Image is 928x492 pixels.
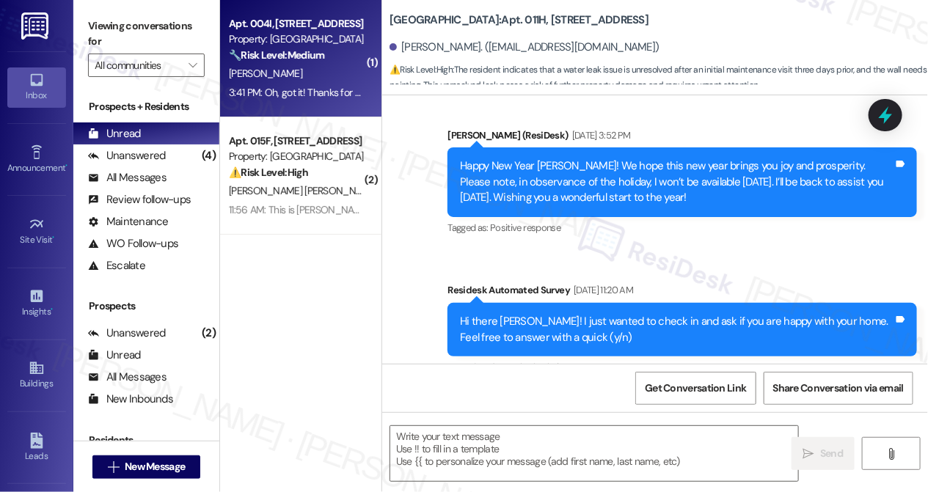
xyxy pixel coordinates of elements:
div: (2) [198,322,219,345]
div: Apt. 015F, [STREET_ADDRESS] [229,133,365,149]
div: 3:41 PM: Oh, got it! Thanks for clarifying. If you happen to have any other property-related conc... [229,86,791,99]
div: Unread [88,126,141,142]
button: New Message [92,455,201,479]
div: Unread [88,348,141,363]
span: Get Conversation Link [645,381,746,396]
div: Review follow-ups [88,192,191,208]
div: Apt. 004I, [STREET_ADDRESS] [229,16,365,32]
div: Unanswered [88,148,166,164]
img: ResiDesk Logo [21,12,51,40]
a: Buildings [7,356,66,395]
span: Send [820,446,843,461]
i:  [108,461,119,473]
a: Leads [7,428,66,468]
div: 11:56 AM: This is [PERSON_NAME] !!APT 15 F [229,203,412,216]
div: [DATE] 11:20 AM [570,282,633,298]
a: Inbox [7,67,66,107]
div: Property: [GEOGRAPHIC_DATA] [229,149,365,164]
i:  [885,448,896,460]
div: [PERSON_NAME] (ResiDesk) [447,128,917,148]
span: Quarterly check-in [490,361,563,373]
div: Tagged as: [447,217,917,238]
div: (4) [198,144,219,167]
div: WO Follow-ups [88,236,178,251]
span: Positive response [490,221,560,234]
div: Prospects + Residents [73,99,219,114]
span: [PERSON_NAME] [229,67,302,80]
strong: 🔧 Risk Level: Medium [229,48,324,62]
div: New Inbounds [88,392,173,407]
i:  [803,448,814,460]
span: • [51,304,53,315]
div: [PERSON_NAME]. ([EMAIL_ADDRESS][DOMAIN_NAME]) [390,40,660,55]
div: Property: [GEOGRAPHIC_DATA] [229,32,365,47]
a: Site Visit • [7,212,66,251]
button: Send [792,437,855,470]
div: Escalate [88,258,145,273]
div: Tagged as: [447,356,917,378]
a: Insights • [7,284,66,323]
div: Residents [73,433,219,448]
input: All communities [95,54,181,77]
span: : The resident indicates that a water leak issue is unresolved after an initial maintenance visit... [390,62,928,94]
div: Hi there [PERSON_NAME]! I just wanted to check in and ask if you are happy with your home. Feel f... [460,314,894,345]
span: New Message [125,459,185,474]
div: Happy New Year [PERSON_NAME]! We hope this new year brings you joy and prosperity. Please note, i... [460,158,894,205]
div: [DATE] 3:52 PM [569,128,631,143]
span: Share Conversation via email [773,381,904,396]
div: All Messages [88,370,167,385]
span: • [53,232,55,243]
div: Maintenance [88,214,169,230]
strong: ⚠️ Risk Level: High [390,64,453,76]
div: Prospects [73,298,219,314]
i:  [189,59,197,71]
div: All Messages [88,170,167,186]
b: [GEOGRAPHIC_DATA]: Apt. 011H, [STREET_ADDRESS] [390,12,648,28]
label: Viewing conversations for [88,15,205,54]
div: Unanswered [88,326,166,341]
button: Get Conversation Link [635,372,756,405]
span: [PERSON_NAME] [PERSON_NAME] [229,184,378,197]
span: • [65,161,67,171]
button: Share Conversation via email [764,372,913,405]
div: Residesk Automated Survey [447,282,917,303]
strong: ⚠️ Risk Level: High [229,166,308,179]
